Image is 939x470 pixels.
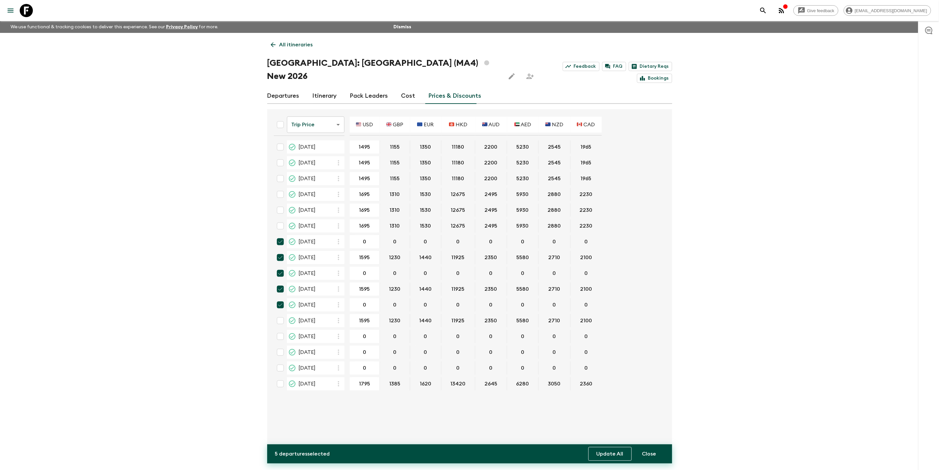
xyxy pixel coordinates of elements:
[351,156,378,169] button: 1495
[575,346,597,359] button: 0
[410,219,441,233] div: 20 May 2026; 🇪🇺 EUR
[410,140,441,154] div: 14 Jan 2026; 🇪🇺 EUR
[350,219,380,233] div: 20 May 2026; 🇺🇸 USD
[350,235,380,248] div: 03 Jun 2026; 🇺🇸 USD
[507,140,539,154] div: 14 Jan 2026; 🇦🇪 AED
[382,188,408,201] button: 1310
[575,330,597,343] button: 0
[443,204,473,217] button: 12675
[571,314,602,327] div: 11 Nov 2026; 🇨🇦 CAD
[572,377,600,390] button: 2360
[415,298,436,311] button: 0
[444,172,472,185] button: 11180
[571,188,602,201] div: 15 Apr 2026; 🇨🇦 CAD
[507,314,539,327] div: 11 Nov 2026; 🇦🇪 AED
[544,346,565,359] button: 0
[572,188,600,201] button: 2230
[477,188,505,201] button: 2495
[475,188,507,201] div: 15 Apr 2026; 🇦🇺 AUD
[508,377,537,390] button: 6280
[481,346,502,359] button: 0
[572,204,600,217] button: 2230
[539,283,571,296] div: 18 Sep 2026; 🇳🇿 NZD
[381,283,409,296] button: 1230
[444,140,472,154] button: 11180
[384,361,405,375] button: 0
[444,283,473,296] button: 11925
[351,314,378,327] button: 1595
[274,118,287,131] div: Select all
[380,283,410,296] div: 18 Sep 2026; 🇬🇧 GBP
[288,238,296,246] svg: Proposed
[539,330,571,343] div: 20 Nov 2026; 🇳🇿 NZD
[441,330,475,343] div: 20 Nov 2026; 🇭🇰 HKD
[412,204,439,217] button: 1530
[287,115,344,134] div: Trip Price
[351,283,378,296] button: 1595
[507,156,539,169] div: 25 Feb 2026; 🇦🇪 AED
[350,140,380,154] div: 14 Jan 2026; 🇺🇸 USD
[441,251,475,264] div: 17 Jun 2026; 🇭🇰 HKD
[350,172,380,185] div: 13 Mar 2026; 🇺🇸 USD
[505,70,518,83] button: Edit this itinerary
[448,298,469,311] button: 0
[350,188,380,201] div: 15 Apr 2026; 🇺🇸 USD
[8,21,221,33] p: We use functional & tracking cookies to deliver this experience. See our for more.
[351,219,378,233] button: 1695
[380,172,410,185] div: 13 Mar 2026; 🇬🇧 GBP
[573,172,599,185] button: 1965
[475,314,507,327] div: 11 Nov 2026; 🇦🇺 AUD
[350,156,380,169] div: 25 Feb 2026; 🇺🇸 USD
[441,172,475,185] div: 13 Mar 2026; 🇭🇰 HKD
[288,380,296,388] svg: On Sale
[448,361,469,375] button: 0
[540,140,569,154] button: 2545
[411,251,440,264] button: 1440
[508,314,537,327] button: 5580
[415,235,436,248] button: 0
[509,204,537,217] button: 5930
[410,251,441,264] div: 17 Jun 2026; 🇪🇺 EUR
[288,190,296,198] svg: On Sale
[288,222,296,230] svg: On Sale
[481,330,502,343] button: 0
[573,140,599,154] button: 1965
[410,330,441,343] div: 20 Nov 2026; 🇪🇺 EUR
[381,251,409,264] button: 1230
[415,346,436,359] button: 0
[387,121,404,129] p: 🇬🇧 GBP
[508,140,537,154] button: 5230
[634,447,664,461] button: Close
[540,172,569,185] button: 2545
[571,204,602,217] div: 01 May 2026; 🇨🇦 CAD
[475,267,507,280] div: 04 Sep 2026; 🇦🇺 AUD
[540,377,569,390] button: 3050
[477,204,505,217] button: 2495
[571,298,602,311] div: 25 Sep 2026; 🇨🇦 CAD
[411,283,440,296] button: 1440
[441,188,475,201] div: 15 Apr 2026; 🇭🇰 HKD
[571,283,602,296] div: 18 Sep 2026; 🇨🇦 CAD
[602,62,626,71] a: FAQ
[507,298,539,311] div: 25 Sep 2026; 🇦🇪 AED
[540,188,569,201] button: 2880
[544,361,565,375] button: 0
[475,172,507,185] div: 13 Mar 2026; 🇦🇺 AUD
[524,70,537,83] span: Share this itinerary
[541,251,568,264] button: 2710
[415,330,436,343] button: 0
[410,283,441,296] div: 18 Sep 2026; 🇪🇺 EUR
[354,330,375,343] button: 0
[539,298,571,311] div: 25 Sep 2026; 🇳🇿 NZD
[415,361,436,375] button: 0
[448,235,469,248] button: 0
[288,333,296,340] svg: Proposed
[288,285,296,293] svg: On Sale
[299,317,316,325] span: [DATE]
[382,172,408,185] button: 1155
[429,88,481,104] a: Prices & Discounts
[380,204,410,217] div: 01 May 2026; 🇬🇧 GBP
[4,4,17,17] button: menu
[512,235,533,248] button: 0
[793,5,838,16] a: Give feedback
